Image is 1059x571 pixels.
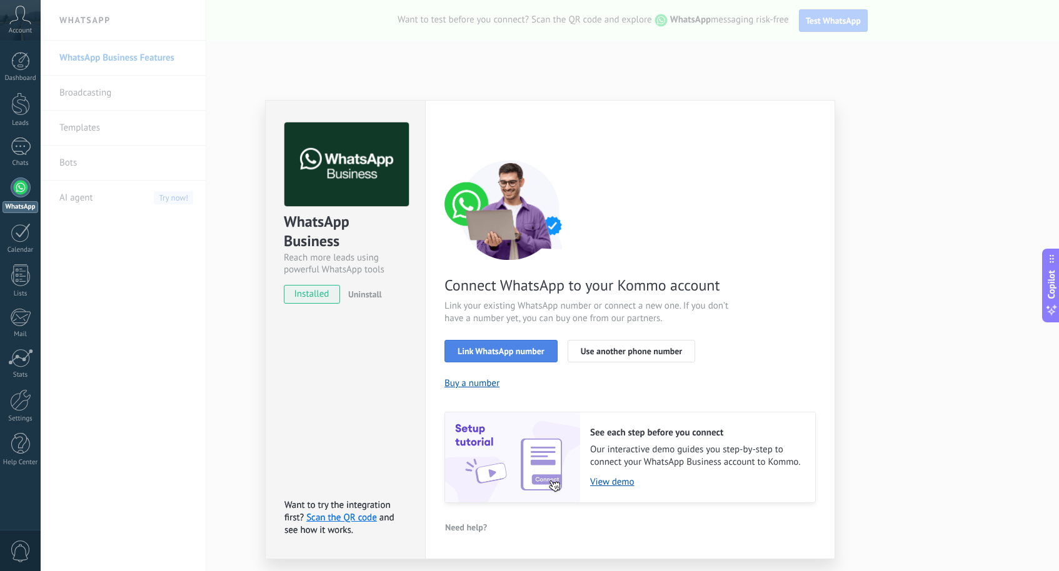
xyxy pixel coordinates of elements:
div: Chats [3,159,39,167]
a: Scan the QR code [306,512,377,524]
div: Help Center [3,459,39,467]
img: logo_main.png [284,122,409,207]
div: Mail [3,330,39,339]
span: Use another phone number [581,347,682,355]
div: Reach more leads using powerful WhatsApp tools [284,252,407,276]
button: Use another phone number [568,340,695,362]
img: connect number [444,160,576,260]
div: Calendar [3,246,39,254]
button: Link WhatsApp number [444,340,558,362]
span: and see how it works. [284,512,394,536]
span: Account [9,27,32,35]
div: Leads [3,119,39,127]
div: Lists [3,290,39,298]
h2: See each step before you connect [590,427,803,439]
div: Dashboard [3,74,39,82]
button: Buy a number [444,377,499,389]
span: Connect WhatsApp to your Kommo account [444,276,742,295]
button: Need help? [444,518,488,537]
a: View demo [590,476,803,488]
div: WhatsApp Business [284,212,407,252]
div: Settings [3,415,39,423]
span: Link your existing WhatsApp number or connect a new one. If you don’t have a number yet, you can ... [444,300,742,325]
span: Uninstall [348,289,382,300]
span: Want to try the integration first? [284,499,391,524]
span: Need help? [445,523,487,532]
span: installed [284,285,339,304]
span: Our interactive demo guides you step-by-step to connect your WhatsApp Business account to Kommo. [590,444,803,469]
span: Copilot [1045,271,1058,299]
div: WhatsApp [3,201,38,213]
button: Uninstall [343,285,382,304]
div: Stats [3,371,39,379]
span: Link WhatsApp number [458,347,545,355]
